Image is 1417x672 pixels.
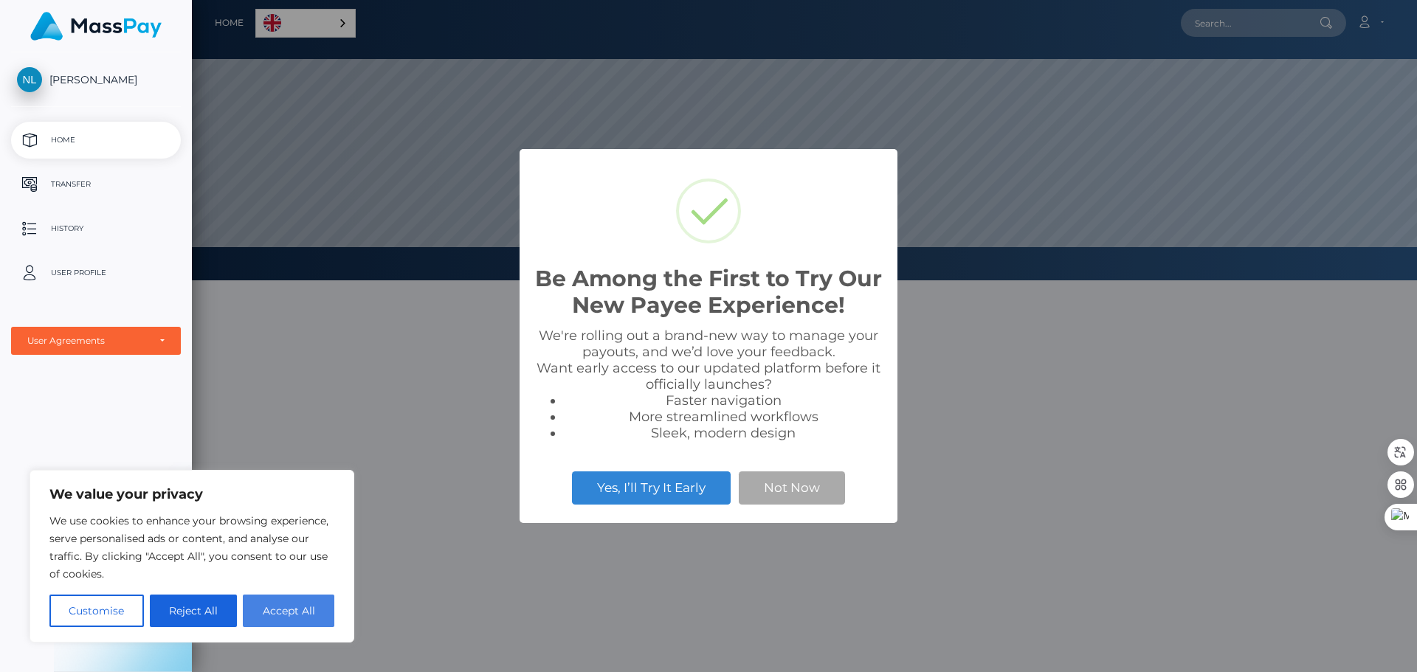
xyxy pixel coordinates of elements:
[564,425,883,441] li: Sleek, modern design
[11,73,181,86] span: [PERSON_NAME]
[30,12,162,41] img: MassPay
[243,595,334,627] button: Accept All
[11,327,181,355] button: User Agreements
[534,328,883,441] div: We're rolling out a brand-new way to manage your payouts, and we’d love your feedback. Want early...
[564,392,883,409] li: Faster navigation
[150,595,238,627] button: Reject All
[30,470,354,642] div: We value your privacy
[572,471,731,504] button: Yes, I’ll Try It Early
[49,485,334,503] p: We value your privacy
[17,173,175,195] p: Transfer
[49,512,334,583] p: We use cookies to enhance your browsing experience, serve personalised ads or content, and analys...
[17,129,175,151] p: Home
[17,218,175,240] p: History
[534,266,883,319] h2: Be Among the First to Try Our New Payee Experience!
[49,595,144,627] button: Customise
[17,262,175,284] p: User Profile
[739,471,845,504] button: Not Now
[27,335,148,347] div: User Agreements
[564,409,883,425] li: More streamlined workflows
